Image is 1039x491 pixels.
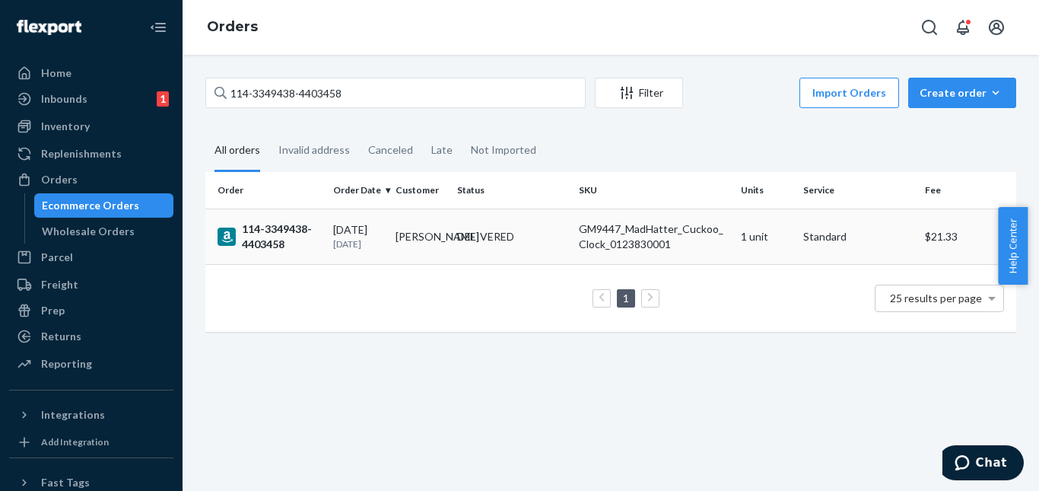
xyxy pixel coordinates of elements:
th: Units [735,172,797,209]
div: Filter [596,85,682,100]
button: Import Orders [799,78,899,108]
a: Wholesale Orders [34,219,174,244]
a: Replenishments [9,142,173,166]
input: Search orders [205,78,586,108]
div: Not Imported [471,130,536,170]
a: Ecommerce Orders [34,193,174,218]
button: Open Search Box [914,12,945,43]
a: Reporting [9,352,173,376]
a: Parcel [9,245,173,269]
a: Orders [207,18,258,35]
a: Orders [9,167,173,192]
a: Freight [9,273,173,297]
a: Prep [9,298,173,323]
div: [DATE] [333,222,383,250]
td: $21.33 [919,209,1016,264]
a: Returns [9,324,173,349]
button: Integrations [9,403,173,427]
div: DELIVERED [457,229,514,244]
div: Invalid address [278,130,350,170]
th: SKU [573,172,735,209]
div: Freight [41,277,78,292]
th: Service [797,172,919,209]
th: Order [205,172,327,209]
div: Prep [41,303,65,318]
div: GM9447_MadHatter_Cuckoo_Clock_0123830001 [579,222,729,252]
div: All orders [214,130,260,172]
ol: breadcrumbs [195,5,270,49]
th: Fee [919,172,1016,209]
a: Add Integration [9,433,173,451]
div: Replenishments [41,146,122,161]
p: [DATE] [333,238,383,250]
p: Standard [803,229,913,244]
div: Reporting [41,356,92,371]
div: Fast Tags [41,475,90,490]
td: [PERSON_NAME] [389,209,452,264]
button: Create order [908,78,1016,108]
button: Filter [595,78,683,108]
div: Integrations [41,407,105,422]
div: Add Integration [41,435,109,448]
div: Returns [41,329,81,344]
img: Flexport logo [17,20,81,35]
div: Create order [920,85,1005,100]
a: Inbounds1 [9,87,173,111]
div: 1 [157,91,169,107]
div: 114-3349438-4403458 [218,222,321,252]
button: Open account menu [981,12,1012,43]
div: Home [41,65,71,81]
button: Open notifications [948,12,978,43]
div: Customer [396,183,446,196]
a: Inventory [9,114,173,139]
div: Inventory [41,119,90,134]
iframe: Opens a widget where you can chat to one of our agents [942,445,1024,483]
div: Wholesale Orders [42,224,135,239]
td: 1 unit [735,209,797,264]
div: Late [431,130,453,170]
button: Help Center [998,207,1028,285]
div: Orders [41,172,78,187]
a: Home [9,61,173,85]
div: Inbounds [41,91,87,107]
button: Close Navigation [143,12,173,43]
th: Order Date [327,172,389,209]
a: Page 1 is your current page [620,292,632,304]
div: Canceled [368,130,413,170]
div: Parcel [41,250,73,265]
span: 25 results per page [890,292,982,304]
div: Ecommerce Orders [42,198,139,213]
th: Status [451,172,573,209]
